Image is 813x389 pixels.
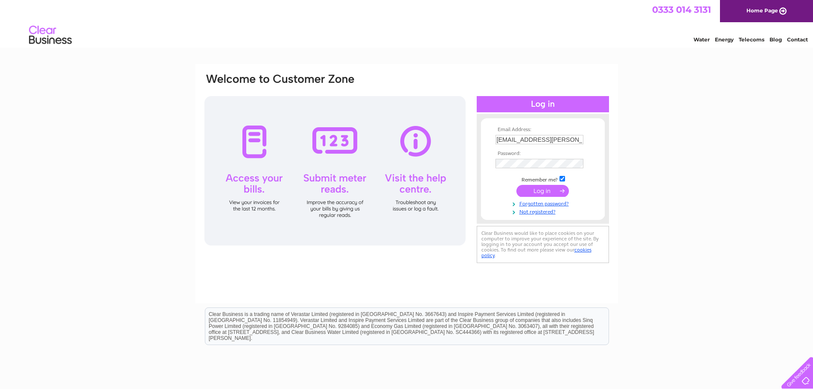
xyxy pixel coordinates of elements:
[652,4,711,15] a: 0333 014 3131
[493,151,592,157] th: Password:
[739,36,764,43] a: Telecoms
[769,36,782,43] a: Blog
[495,207,592,215] a: Not registered?
[205,5,609,41] div: Clear Business is a trading name of Verastar Limited (registered in [GEOGRAPHIC_DATA] No. 3667643...
[493,175,592,183] td: Remember me?
[29,22,72,48] img: logo.png
[495,199,592,207] a: Forgotten password?
[787,36,808,43] a: Contact
[477,226,609,263] div: Clear Business would like to place cookies on your computer to improve your experience of the sit...
[715,36,734,43] a: Energy
[481,247,592,258] a: cookies policy
[694,36,710,43] a: Water
[516,185,569,197] input: Submit
[493,127,592,133] th: Email Address:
